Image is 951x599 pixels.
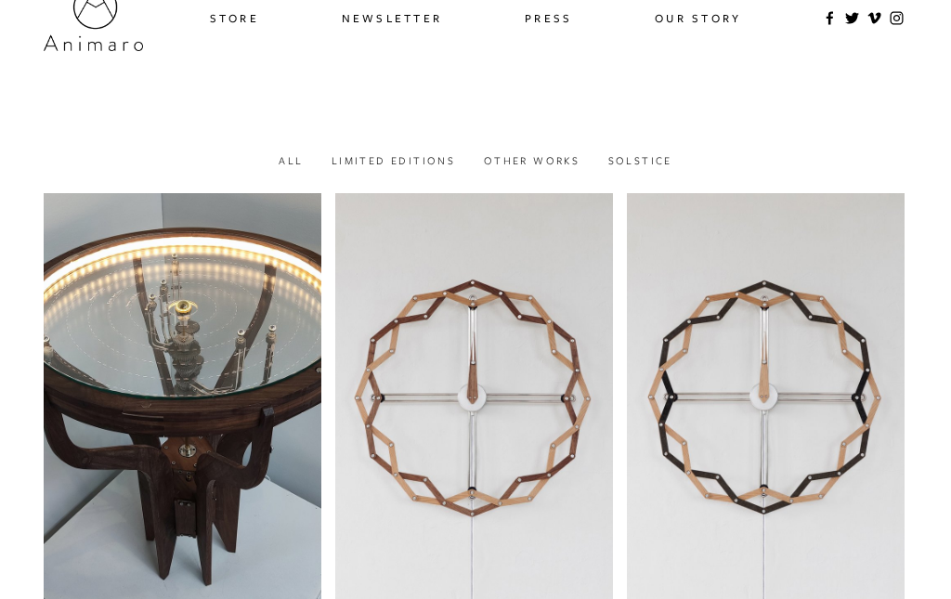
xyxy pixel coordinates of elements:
a: Other works [484,153,580,167]
a: Limited Editions [332,153,455,167]
a: Solstice [608,153,672,167]
a: All [279,153,303,167]
a: Press [525,5,572,32]
a: Our Story [655,5,741,32]
a: Newsletter [342,5,443,32]
a: Store [210,5,259,32]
